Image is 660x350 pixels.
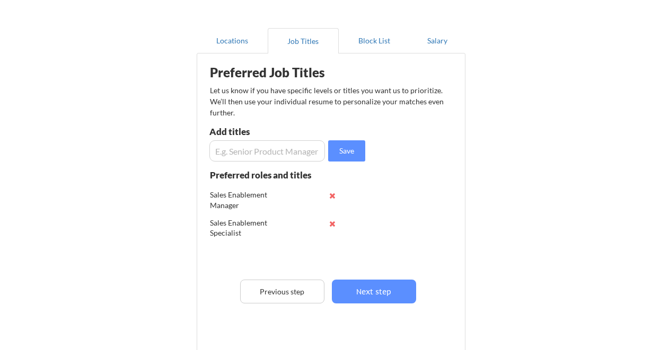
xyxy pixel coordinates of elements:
[209,140,325,161] input: E.g. Senior Product Manager
[328,140,365,161] button: Save
[210,85,445,118] div: Let us know if you have specific levels or titles you want us to prioritize. We’ll then use your ...
[210,170,324,180] div: Preferred roles and titles
[209,127,322,136] div: Add titles
[197,28,268,53] button: Locations
[210,66,344,79] div: Preferred Job Titles
[210,218,279,238] div: Sales Enablement Specialist
[268,28,339,53] button: Job Titles
[410,28,465,53] button: Salary
[210,190,279,210] div: Sales Enablement Manager
[332,280,416,303] button: Next step
[339,28,410,53] button: Block List
[240,280,324,303] button: Previous step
